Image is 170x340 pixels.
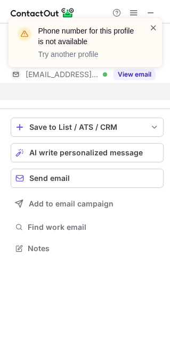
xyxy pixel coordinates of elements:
button: AI write personalized message [11,143,164,162]
img: warning [16,26,33,43]
button: Find work email [11,220,164,235]
header: Phone number for this profile is not available [38,26,136,47]
button: Send email [11,169,164,188]
img: ContactOut v5.3.10 [11,6,75,19]
p: Try another profile [38,49,136,60]
button: Notes [11,241,164,256]
button: save-profile-one-click [11,118,164,137]
span: Notes [28,244,159,253]
span: Add to email campaign [29,200,114,208]
button: Add to email campaign [11,194,164,213]
span: AI write personalized message [29,148,143,157]
div: Save to List / ATS / CRM [29,123,145,131]
span: Find work email [28,222,159,232]
span: Send email [29,174,70,183]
